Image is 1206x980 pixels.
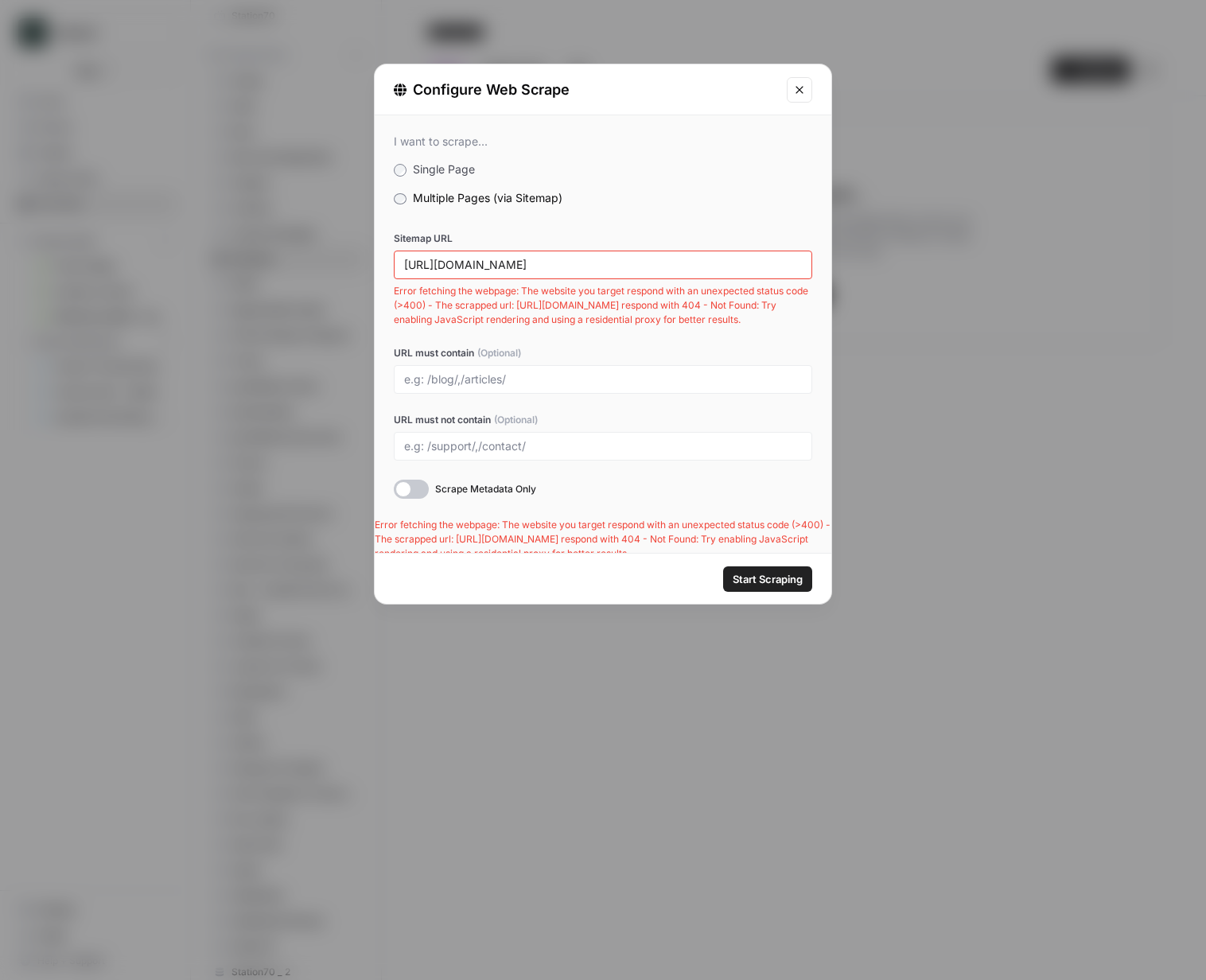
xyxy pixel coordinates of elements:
[404,258,802,272] input: e.g: www.example.com/sitemap.xml
[413,191,562,204] span: Multiple Pages (via Sitemap)
[787,77,812,103] button: Close modal
[494,413,538,427] span: (Optional)
[477,346,521,360] span: (Optional)
[394,284,812,327] span: Error fetching the webpage: The website you target respond with an unexpected status code (>400) ...
[394,79,777,101] div: Configure Web Scrape
[404,372,802,387] input: e.g: /blog/,/articles/
[394,346,812,360] label: URL must contain
[435,482,536,496] span: Scrape Metadata Only
[404,439,802,453] input: e.g: /support/,/contact/
[394,413,812,427] label: URL must not contain
[375,518,831,561] div: Error fetching the webpage: The website you target respond with an unexpected status code (>400) ...
[394,231,812,246] label: Sitemap URL
[733,571,803,587] span: Start Scraping
[413,162,475,176] span: Single Page
[394,134,812,149] div: I want to scrape...
[723,566,812,592] button: Start Scraping
[394,164,407,177] input: Single Page
[394,193,407,204] input: Multiple Pages (via Sitemap)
